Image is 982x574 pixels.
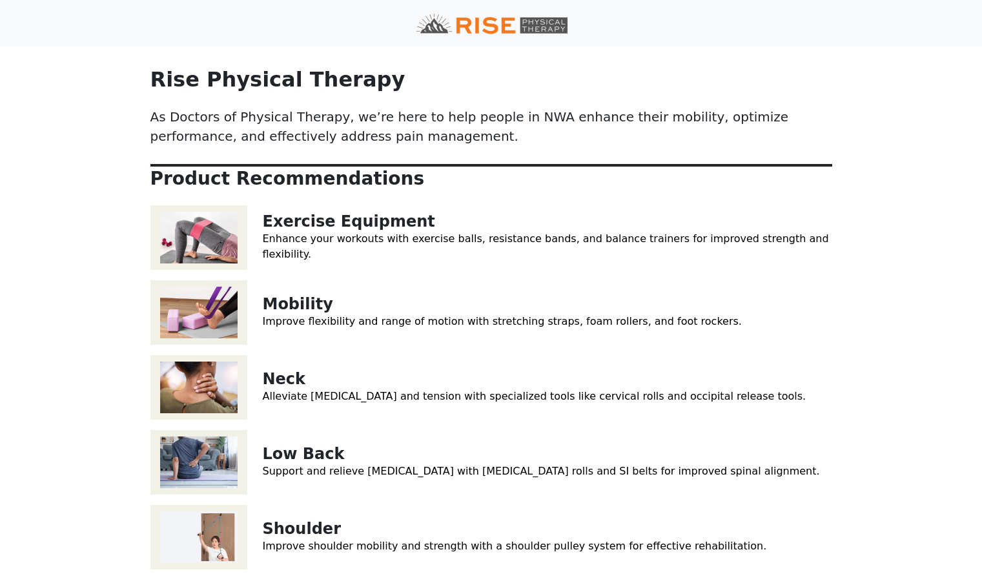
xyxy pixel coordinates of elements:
p: As Doctors of Physical Therapy, we’re here to help people in NWA enhance their mobility, optimize... [150,107,832,146]
a: Exercise Equipment [263,212,435,231]
img: Shoulder [150,505,247,569]
a: Alleviate [MEDICAL_DATA] and tension with specialized tools like cervical rolls and occipital rel... [263,390,806,402]
a: Support and relieve [MEDICAL_DATA] with [MEDICAL_DATA] rolls and SI belts for improved spinal ali... [263,465,820,477]
p: Rise Physical Therapy [150,67,832,92]
img: Neck [150,355,247,420]
a: Low Back [263,445,345,463]
img: Low Back [150,430,247,495]
a: Improve shoulder mobility and strength with a shoulder pulley system for effective rehabilitation. [263,540,767,552]
a: Improve flexibility and range of motion with stretching straps, foam rollers, and foot rockers. [263,315,742,327]
img: Rise Physical Therapy [413,12,570,35]
a: Shoulder [263,520,341,538]
img: Exercise Equipment [150,205,247,270]
a: Enhance your workouts with exercise balls, resistance bands, and balance trainers for improved st... [263,232,829,260]
p: Product Recommendations [150,168,832,190]
img: Mobility [150,280,247,345]
a: Neck [263,370,306,388]
a: Mobility [263,295,333,313]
